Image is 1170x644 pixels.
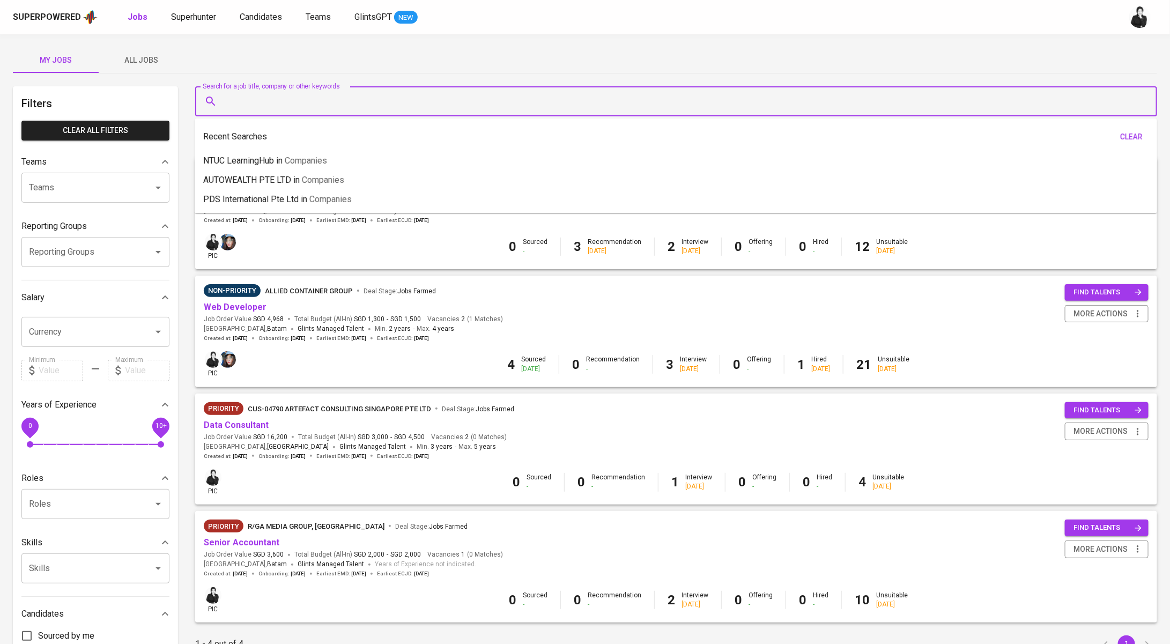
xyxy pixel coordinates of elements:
div: - [749,247,773,256]
div: Unsuitable [878,355,909,373]
button: Open [151,561,166,576]
span: Created at : [204,570,248,578]
p: Salary [21,291,45,304]
span: 2 [460,315,465,324]
span: [DATE] [291,217,306,224]
div: New Job received from Demand Team [204,402,243,415]
span: Earliest ECJD : [377,453,429,460]
b: 21 [856,357,871,372]
p: Reporting Groups [21,220,87,233]
div: Candidates [21,603,169,625]
span: Job Order Value [204,315,284,324]
button: find talents [1065,284,1149,301]
span: Earliest EMD : [316,335,366,342]
div: Interview [682,238,708,256]
b: 2 [668,593,675,608]
span: Vacancies ( 0 Matches ) [427,550,503,559]
button: Clear All filters [21,121,169,140]
span: Glints Managed Talent [298,560,364,568]
b: 1 [671,475,679,490]
span: [GEOGRAPHIC_DATA] [267,442,329,453]
b: 0 [803,475,810,490]
span: - [413,324,414,335]
div: - [588,600,641,609]
div: - [591,482,645,491]
p: Teams [21,156,47,168]
span: Non-Priority [204,285,261,296]
span: [GEOGRAPHIC_DATA] , [204,324,287,335]
span: Glints Managed Talent [298,325,364,332]
div: Recommendation [586,355,640,373]
button: more actions [1065,541,1149,558]
button: Open [151,497,166,512]
span: 1 [460,550,465,559]
img: medwi@glints.com [205,469,221,486]
b: 0 [509,239,516,254]
span: Jobs Farmed [397,287,436,295]
button: more actions [1065,423,1149,440]
span: - [390,433,392,442]
span: Deal Stage : [364,287,436,295]
div: Skills [21,532,169,553]
p: Candidates [21,608,64,620]
div: [DATE] [680,365,707,374]
span: Total Budget (All-In) [294,315,421,324]
span: Deal Stage : [442,405,514,413]
p: Roles [21,472,43,485]
span: - [387,550,388,559]
b: 10 [855,593,870,608]
span: SGD 3,000 [358,433,388,442]
span: Batam [267,559,287,570]
span: Earliest EMD : [316,453,366,460]
span: Glints Managed Talent [339,443,406,450]
span: [DATE] [351,217,366,224]
p: AUTOWEALTH PTE LTD in [203,174,344,187]
b: 12 [855,239,870,254]
a: Teams [306,11,333,24]
span: [DATE] [233,453,248,460]
span: Priority [204,403,243,414]
span: Max. [458,443,496,450]
b: 0 [509,593,516,608]
span: Companies [309,194,352,204]
span: Earliest ECJD : [377,335,429,342]
span: Companies [285,156,327,166]
span: [GEOGRAPHIC_DATA] , [204,559,287,570]
span: [DATE] [351,453,366,460]
div: Offering [749,238,773,256]
span: All Jobs [105,54,178,67]
div: - [523,247,547,256]
b: 4 [858,475,866,490]
h6: Filters [21,95,169,112]
b: 0 [799,593,806,608]
a: Data Consultant [204,420,269,430]
span: Sourced by me [38,630,94,642]
div: Unsuitable [876,238,908,256]
img: medwi@glints.com [205,351,221,368]
div: Unsuitable [872,473,904,491]
span: Deal Stage : [395,523,468,530]
div: - [752,482,776,491]
div: Interview [682,591,708,609]
b: 3 [574,239,581,254]
span: [DATE] [414,335,429,342]
div: Pending Client’s Feedback, Sufficient Talents in Pipeline [204,284,261,297]
span: [DATE] [291,335,306,342]
button: clear [1114,127,1149,147]
div: - [813,600,828,609]
div: [DATE] [521,365,546,374]
span: SGD 3,600 [253,550,284,559]
span: [DATE] [414,570,429,578]
p: Skills [21,536,42,549]
span: Min. [375,325,411,332]
div: pic [204,233,223,261]
span: Superhunter [171,12,216,22]
div: Offering [752,473,776,491]
span: [DATE] [414,217,429,224]
img: app logo [83,9,98,25]
span: [DATE] [414,453,429,460]
div: pic [204,468,223,496]
span: Earliest ECJD : [377,217,429,224]
div: Hired [813,591,828,609]
div: [DATE] [588,247,641,256]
